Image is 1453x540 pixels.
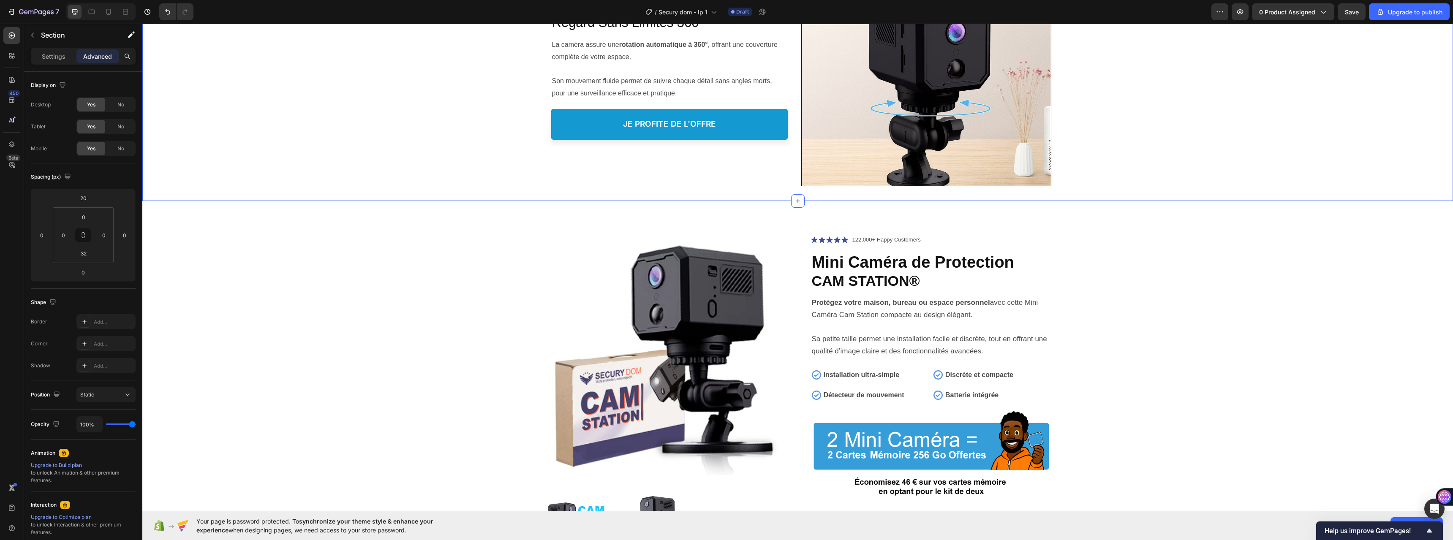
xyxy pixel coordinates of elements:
span: Save [1345,8,1359,16]
span: Yes [87,145,95,152]
span: No [117,101,124,109]
span: 0 product assigned [1259,8,1315,16]
img: gempages_583594733012517716-56e238b4-a668-4bd3-a92b-52812faf3da4.png [669,383,909,482]
div: Upgrade to Build plan [31,461,136,469]
strong: Mini Caméra de Protection [669,230,872,247]
iframe: Design area [142,24,1453,511]
input: 0px [57,229,70,242]
div: to unlock Interaction & other premium features. [31,513,136,536]
div: Add... [94,340,133,348]
p: Son mouvement fluide permet de suivre chaque détail sans angles morts, pour une surveillance effi... [410,52,645,76]
div: Desktop [31,101,51,109]
button: Show survey - Help us improve GemPages! [1325,526,1434,536]
span: Yes [87,101,95,109]
span: Secury dom - lp 1 [658,8,707,16]
div: Shape [31,297,58,308]
input: 2xl [75,247,92,260]
p: je profite de l'offre [481,95,574,106]
div: Undo/Redo [159,3,193,20]
span: No [117,145,124,152]
div: Tablet [31,123,46,130]
a: je profite de l'offre [409,85,645,116]
span: synchronize your theme style & enhance your experience [196,518,433,534]
p: 122,000+ Happy Customers [710,212,778,220]
p: Settings [42,52,65,61]
div: Opacity [31,419,61,430]
span: No [117,123,124,130]
button: 7 [3,3,63,20]
p: Advanced [83,52,112,61]
div: 450 [8,90,20,97]
div: Add... [94,318,133,326]
div: Corner [31,340,48,347]
div: Mobile [31,145,47,152]
span: Static [80,391,94,398]
button: Static [76,387,136,402]
div: Shadow [31,362,50,369]
span: Draft [736,8,749,16]
div: Position [31,389,62,401]
div: Add... [94,362,133,370]
div: Upgrade to publish [1376,8,1442,16]
div: Animation [31,449,55,457]
input: 20 [75,192,92,204]
strong: Discrète et compacte [803,347,871,355]
input: Auto [77,417,102,432]
strong: CAM STATION® [669,249,778,265]
input: 0 [35,229,48,242]
span: / [655,8,657,16]
span: Sa petite taille permet une installation facile et discrète, tout en offrant une qualité d’image ... [669,311,905,331]
input: 0px [98,229,110,242]
button: Upgrade to publish [1369,3,1450,20]
strong: Batterie intégrée [803,368,856,375]
div: Interaction [31,501,57,509]
button: Allow access [1390,517,1443,534]
button: 0 product assigned [1252,3,1334,20]
div: Upgrade to Optimize plan [31,513,136,521]
strong: Protégez votre maison, bureau ou espace personnel [669,275,848,283]
input: 0 [118,229,131,242]
button: Save [1338,3,1366,20]
strong: Installation ultra-simple [681,347,757,355]
strong: Détecteur de mouvement [681,368,762,375]
div: Spacing (px) [31,171,73,183]
span: avec cette Mini Caméra Cam Station compacte au design élégant. [669,275,896,295]
div: Beta [6,155,20,161]
p: 7 [55,7,59,17]
div: Border [31,318,47,326]
input: 0px [75,211,92,223]
input: 0 [75,266,92,279]
div: Open Intercom Messenger [1424,499,1445,519]
p: Section [41,30,110,40]
span: Help us improve GemPages! [1325,527,1424,535]
div: Display on [31,80,68,91]
span: Yes [87,123,95,130]
span: Your page is password protected. To when designing pages, we need access to your store password. [196,517,466,535]
div: to unlock Animation & other premium features. [31,461,136,484]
